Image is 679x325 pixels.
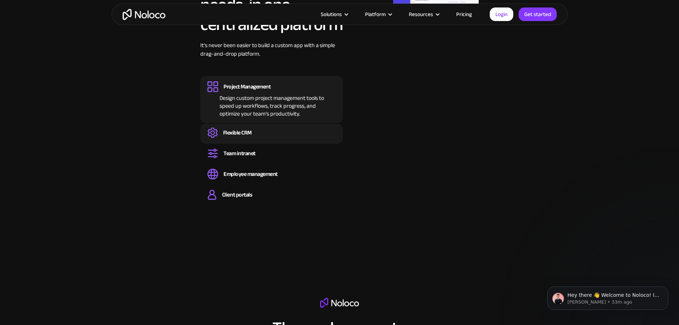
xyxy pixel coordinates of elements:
[223,170,278,178] div: Employee management
[207,200,336,202] div: Build a secure, fully-branded, and personalized client portal that lets your customers self-serve.
[447,10,481,19] a: Pricing
[312,10,356,19] div: Solutions
[365,10,386,19] div: Platform
[123,9,165,20] a: home
[356,10,400,19] div: Platform
[207,179,336,182] div: Easily manage employee information, track performance, and handle HR tasks from a single platform.
[223,129,252,137] div: Flexible CRM
[207,92,336,118] div: Design custom project management tools to speed up workflows, track progress, and optimize your t...
[222,191,252,199] div: Client portals
[223,149,256,157] div: Team intranet
[409,10,433,19] div: Resources
[519,7,557,21] a: Get started
[207,159,336,161] div: Set up a central space for your team to collaborate, share information, and stay up to date on co...
[207,138,336,140] div: Create a custom CRM that you can adapt to your business’s needs, centralize your workflows, and m...
[400,10,447,19] div: Resources
[200,41,343,69] div: It’s never been easier to build a custom app with a simple drag-and-drop platform.
[321,10,342,19] div: Solutions
[490,7,513,21] a: Login
[223,83,271,91] div: Project Management
[536,271,679,321] iframe: Intercom notifications message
